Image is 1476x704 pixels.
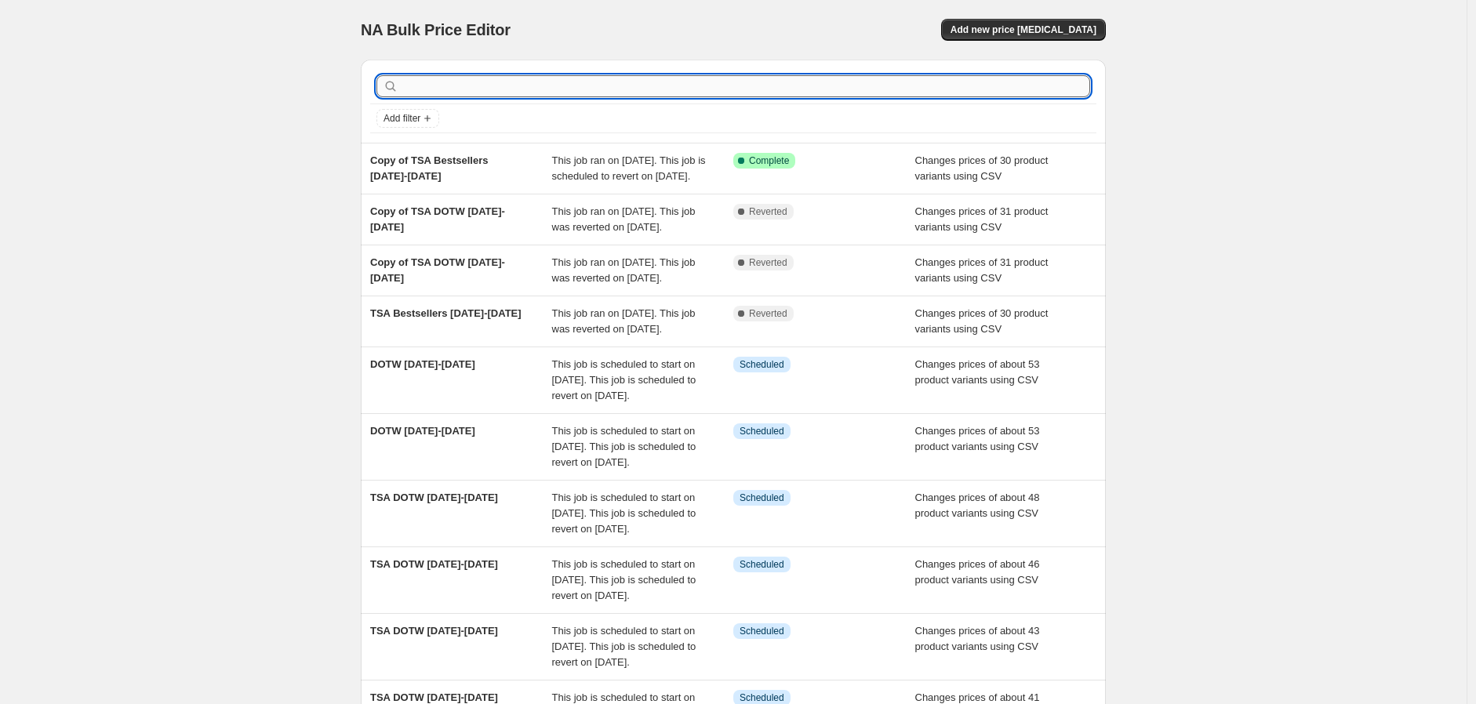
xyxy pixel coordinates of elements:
span: Changes prices of about 46 product variants using CSV [915,558,1040,586]
span: Add new price [MEDICAL_DATA] [951,24,1096,36]
span: Scheduled [740,625,784,637]
span: Changes prices of 31 product variants using CSV [915,205,1049,233]
span: Scheduled [740,358,784,371]
span: Reverted [749,205,787,218]
span: Changes prices of 30 product variants using CSV [915,154,1049,182]
span: This job ran on [DATE]. This job was reverted on [DATE]. [552,307,696,335]
span: This job ran on [DATE]. This job was reverted on [DATE]. [552,205,696,233]
button: Add new price [MEDICAL_DATA] [941,19,1106,41]
span: NA Bulk Price Editor [361,21,511,38]
span: DOTW [DATE]-[DATE] [370,358,475,370]
span: Reverted [749,307,787,320]
span: Copy of TSA Bestsellers [DATE]-[DATE] [370,154,489,182]
span: This job is scheduled to start on [DATE]. This job is scheduled to revert on [DATE]. [552,492,696,535]
span: Changes prices of 31 product variants using CSV [915,256,1049,284]
span: Changes prices of about 53 product variants using CSV [915,425,1040,452]
span: Scheduled [740,558,784,571]
span: TSA Bestsellers [DATE]-[DATE] [370,307,522,319]
span: Scheduled [740,691,784,704]
span: This job ran on [DATE]. This job is scheduled to revert on [DATE]. [552,154,706,182]
span: Copy of TSA DOTW [DATE]-[DATE] [370,256,505,284]
span: TSA DOTW [DATE]-[DATE] [370,492,498,503]
span: This job is scheduled to start on [DATE]. This job is scheduled to revert on [DATE]. [552,558,696,601]
span: TSA DOTW [DATE]-[DATE] [370,691,498,703]
span: Reverted [749,256,787,269]
span: Changes prices of about 43 product variants using CSV [915,625,1040,652]
span: Add filter [384,112,420,125]
span: This job is scheduled to start on [DATE]. This job is scheduled to revert on [DATE]. [552,425,696,468]
span: Copy of TSA DOTW [DATE]-[DATE] [370,205,505,233]
span: Complete [749,154,789,167]
span: TSA DOTW [DATE]-[DATE] [370,625,498,637]
span: Changes prices of about 48 product variants using CSV [915,492,1040,519]
span: DOTW [DATE]-[DATE] [370,425,475,437]
span: This job is scheduled to start on [DATE]. This job is scheduled to revert on [DATE]. [552,358,696,401]
span: This job ran on [DATE]. This job was reverted on [DATE]. [552,256,696,284]
button: Add filter [376,109,439,128]
span: TSA DOTW [DATE]-[DATE] [370,558,498,570]
span: This job is scheduled to start on [DATE]. This job is scheduled to revert on [DATE]. [552,625,696,668]
span: Scheduled [740,425,784,437]
span: Changes prices of 30 product variants using CSV [915,307,1049,335]
span: Changes prices of about 53 product variants using CSV [915,358,1040,386]
span: Scheduled [740,492,784,504]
